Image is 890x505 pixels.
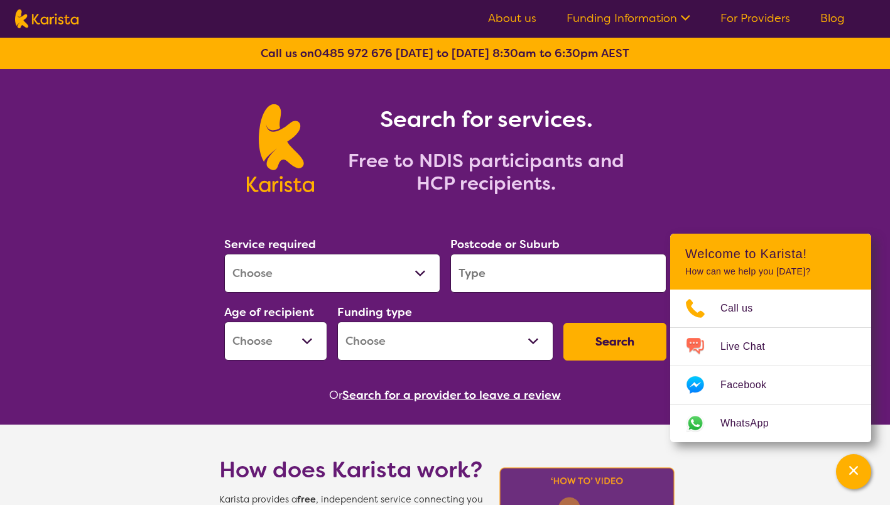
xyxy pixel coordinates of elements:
[342,386,561,405] button: Search for a provider to leave a review
[670,290,871,442] ul: Choose channel
[720,337,780,356] span: Live Chat
[685,266,856,277] p: How can we help you [DATE]?
[261,46,629,61] b: Call us on [DATE] to [DATE] 8:30am to 6:30pm AEST
[563,323,666,361] button: Search
[820,11,845,26] a: Blog
[720,376,781,394] span: Facebook
[15,9,79,28] img: Karista logo
[450,237,560,252] label: Postcode or Suburb
[836,454,871,489] button: Channel Menu
[720,11,790,26] a: For Providers
[685,246,856,261] h2: Welcome to Karista!
[329,149,643,195] h2: Free to NDIS participants and HCP recipients.
[720,414,784,433] span: WhatsApp
[670,234,871,442] div: Channel Menu
[670,405,871,442] a: Web link opens in a new tab.
[224,237,316,252] label: Service required
[450,254,666,293] input: Type
[224,305,314,320] label: Age of recipient
[337,305,412,320] label: Funding type
[720,299,768,318] span: Call us
[488,11,536,26] a: About us
[247,104,314,192] img: Karista logo
[314,46,393,61] a: 0485 972 676
[567,11,690,26] a: Funding Information
[329,104,643,134] h1: Search for services.
[329,386,342,405] span: Or
[219,455,483,485] h1: How does Karista work?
